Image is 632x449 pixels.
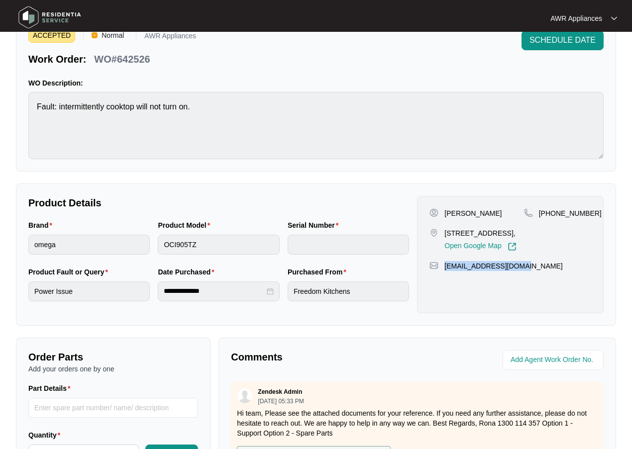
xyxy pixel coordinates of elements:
[444,208,502,218] p: [PERSON_NAME]
[28,398,198,418] input: Part Details
[429,208,438,217] img: user-pin
[28,220,56,230] label: Brand
[28,52,86,66] p: Work Order:
[28,430,64,440] label: Quantity
[524,208,533,217] img: map-pin
[237,408,598,438] p: Hi team, Please see the attached documents for your reference. If you need any further assistance...
[611,16,617,21] img: dropdown arrow
[158,267,218,277] label: Date Purchased
[231,350,410,364] p: Comments
[94,52,150,66] p: WO#642526
[288,220,342,230] label: Serial Number
[144,32,196,43] p: AWR Appliances
[28,383,75,393] label: Part Details
[28,350,198,364] p: Order Parts
[444,261,562,271] p: [EMAIL_ADDRESS][DOMAIN_NAME]
[92,32,98,38] img: Vercel Logo
[550,13,602,23] p: AWR Appliances
[158,220,214,230] label: Product Model
[28,235,150,255] input: Brand
[258,388,302,396] p: Zendesk Admin
[511,354,598,366] input: Add Agent Work Order No.
[429,261,438,270] img: map-pin
[158,235,279,255] input: Product Model
[288,267,350,277] label: Purchased From
[444,228,516,238] p: [STREET_ADDRESS],
[522,30,604,50] button: SCHEDULE DATE
[529,34,596,46] span: SCHEDULE DATE
[429,228,438,237] img: map-pin
[508,242,517,251] img: Link-External
[28,267,112,277] label: Product Fault or Query
[28,92,604,159] textarea: Fault: intermittently cooktop will not turn on.
[288,235,409,255] input: Serial Number
[237,388,252,403] img: user.svg
[28,78,604,88] p: WO Description:
[28,281,150,301] input: Product Fault or Query
[444,242,516,251] a: Open Google Map
[15,2,85,32] img: residentia service logo
[539,208,602,218] p: [PHONE_NUMBER]
[28,196,409,210] p: Product Details
[258,398,304,404] p: [DATE] 05:33 PM
[98,28,128,43] span: Normal
[28,364,198,374] p: Add your orders one by one
[164,286,264,296] input: Date Purchased
[288,281,409,301] input: Purchased From
[28,28,75,43] span: ACCEPTED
